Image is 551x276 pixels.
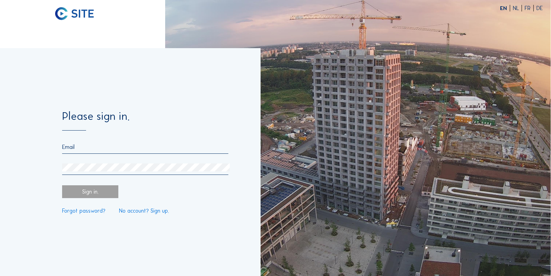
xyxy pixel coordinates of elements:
[62,111,228,131] div: Please sign in.
[512,6,522,11] div: NL
[500,6,510,11] div: EN
[55,7,94,20] img: C-SITE logo
[62,144,228,150] input: Email
[536,6,543,11] div: DE
[62,208,105,214] a: Forgot password?
[62,185,118,198] div: Sign in.
[119,208,169,214] a: No account? Sign up.
[525,6,534,11] div: FR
